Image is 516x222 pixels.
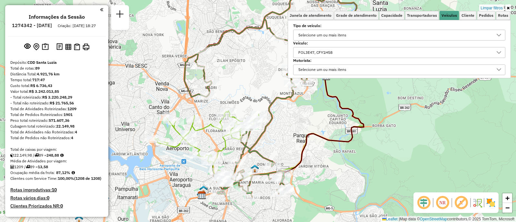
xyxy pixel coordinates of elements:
[199,185,208,194] img: Simulação- STA
[382,217,398,221] a: Leaflet
[293,40,505,46] label: Veículo:
[296,65,349,75] div: Selecione um ou mais itens
[75,130,77,134] strong: 4
[30,83,52,88] strong: R$ 6.736,43
[72,171,75,175] em: Média calculada utilizando a maior ocupação (%Peso ou %Cubagem) de cada rota da sessão. Rotas cro...
[453,195,469,210] span: Exibir rótulo
[32,77,45,82] strong: 717:47
[10,123,103,129] div: Cubagem total roteirizado:
[10,77,103,83] div: Tempo total:
[10,176,58,181] span: Clientes com Service Time:
[12,23,52,28] h6: 1274342 - [DATE]
[55,42,64,52] button: Logs desbloquear sessão
[10,147,103,152] div: Total de caixas por viagem:
[10,152,103,158] div: 22.149,98 / 89 =
[251,164,259,173] img: 211 UDC WCL Vila Suzana
[49,118,69,123] strong: 571.607,36
[41,42,50,52] button: Painel de Sugestão
[50,101,74,105] strong: R$ 21.765,56
[74,176,101,181] strong: (1208 de 1208)
[38,164,48,169] strong: 13,58
[381,217,516,222] div: Map data © contributors,© 2025 TomTom, Microsoft
[64,42,73,51] button: Visualizar relatório de Roteirização
[498,14,508,17] span: Rotas
[27,60,57,65] strong: CDD Santa Luzia
[100,6,103,13] a: Clique aqui para minimizar o painel
[29,89,59,94] strong: R$ 3.242.013,85
[381,14,402,17] span: Capacidade
[55,23,98,29] div: Criação: [DATE] 18:27
[37,72,60,76] strong: 4.921,76 km
[10,165,14,169] i: Total de Atividades
[461,14,474,17] span: Cliente
[10,71,103,77] div: Distância Total:
[505,194,510,202] span: +
[296,30,349,40] div: Selecione um ou mais itens
[10,153,14,157] i: Cubagem total roteirizado
[435,195,450,210] span: Ocultar NR
[10,65,103,71] div: Total de rotas:
[35,153,39,157] i: Total de rotas
[10,112,103,118] div: Total de Pedidos Roteirizados:
[472,198,482,208] img: Fluxo de ruas
[399,217,400,221] span: |
[114,8,126,22] a: Nova sessão e pesquisa
[10,170,55,175] span: Ocupação média da frota:
[71,135,73,140] strong: 4
[56,124,74,129] strong: 22.149,98
[32,42,41,52] button: Centralizar mapa no depósito ou ponto de apoio
[46,153,59,158] strong: 248,88
[442,14,457,17] span: Veículos
[81,42,91,52] button: Imprimir Rotas
[60,153,64,157] i: Meta Caixas/viagem: 196,56 Diferença: 52,32
[479,5,504,12] a: Limpar filtros
[10,83,103,89] div: Custo total:
[407,14,437,17] span: Transportadoras
[10,89,103,94] div: Valor total:
[10,195,103,201] h4: Rotas vários dias:
[52,187,57,193] strong: 10
[42,95,72,100] strong: R$ 3.220.248,29
[197,191,206,199] img: CDD Belo Horizonte
[60,203,63,209] strong: 0
[486,198,496,208] img: Exibir/Ocultar setores
[502,193,512,203] a: Zoom in
[10,94,103,100] div: - Total roteirizado:
[10,164,103,170] div: 1209 / 89 =
[479,14,493,17] span: Pedidos
[47,195,49,201] strong: 0
[10,129,103,135] div: Total de Atividades não Roteirizadas:
[505,204,510,212] span: −
[420,217,447,221] a: OpenStreetMap
[293,58,505,63] label: Motorista:
[293,23,505,29] label: Tipo de veículo:
[416,195,432,210] span: Ocultar deslocamento
[10,135,103,141] div: Total de Pedidos não Roteirizados:
[197,191,205,199] img: Teste
[56,170,70,175] strong: 87,12%
[505,5,511,12] a: Ocultar filtros
[67,106,76,111] strong: 1209
[10,100,103,106] div: - Total não roteirizado:
[10,60,103,65] div: Depósito:
[502,203,512,213] a: Zoom out
[10,106,103,112] div: Total de Atividades Roteirizadas:
[290,14,332,17] span: Janela de atendimento
[10,158,103,164] div: Média de Atividades por viagem:
[64,112,73,117] strong: 1901
[35,66,40,71] strong: 89
[10,187,103,193] h4: Rotas improdutivas:
[10,203,103,209] h4: Clientes Priorizados NR:
[10,118,103,123] div: Peso total roteirizado:
[73,42,81,52] button: Visualizar Romaneio
[26,165,30,169] i: Total de rotas
[336,14,377,17] span: Grade de atendimento
[23,42,32,52] button: Exibir sessão original
[29,14,85,20] h4: Informações da Sessão
[296,47,335,58] div: FOL3E47, CFY1H58
[58,176,74,181] strong: 100,00%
